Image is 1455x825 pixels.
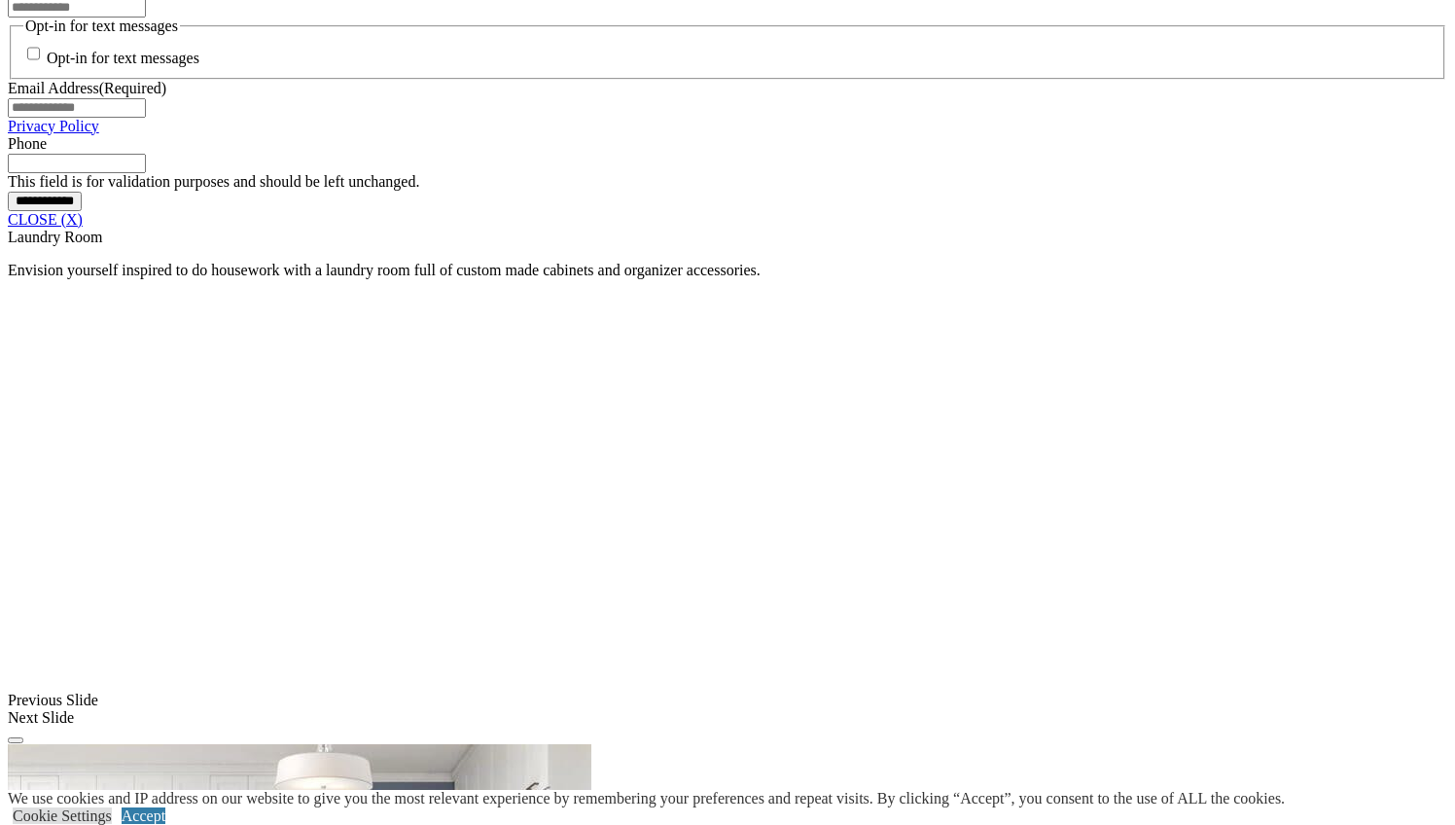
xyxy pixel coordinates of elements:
[8,135,47,152] label: Phone
[8,262,1447,279] p: Envision yourself inspired to do housework with a laundry room full of custom made cabinets and o...
[8,737,23,743] button: Click here to pause slide show
[23,18,180,35] legend: Opt-in for text messages
[99,80,166,96] span: (Required)
[8,709,1447,727] div: Next Slide
[47,51,199,67] label: Opt-in for text messages
[8,692,1447,709] div: Previous Slide
[8,118,99,134] a: Privacy Policy
[8,80,166,96] label: Email Address
[8,211,83,228] a: CLOSE (X)
[8,173,1447,191] div: This field is for validation purposes and should be left unchanged.
[122,807,165,824] a: Accept
[13,807,112,824] a: Cookie Settings
[8,790,1285,807] div: We use cookies and IP address on our website to give you the most relevant experience by remember...
[8,229,102,245] span: Laundry Room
